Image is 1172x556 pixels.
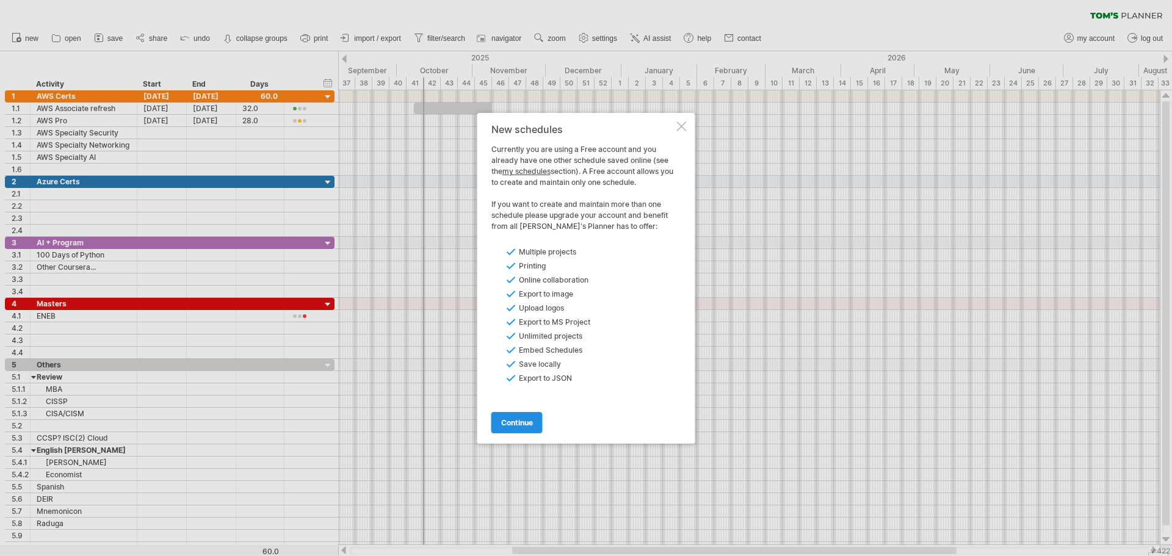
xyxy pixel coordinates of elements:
[507,331,631,342] li: Unlimited projects
[502,167,551,176] a: my schedules
[507,359,631,370] li: Save locally
[491,144,675,232] div: Currently you are using a Free account and you already have one other schedule saved online (see ...
[507,289,631,300] li: Export to image
[507,275,631,286] li: Online collaboration
[501,418,533,427] span: continue
[507,261,631,272] li: Printing
[507,373,631,384] li: Export to JSON
[507,247,631,258] li: Multiple projects
[491,412,543,433] a: continue
[491,124,675,135] div: New schedules
[507,345,631,356] li: Embed Schedules
[507,303,631,314] li: Upload logos
[507,317,631,328] li: Export to MS Project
